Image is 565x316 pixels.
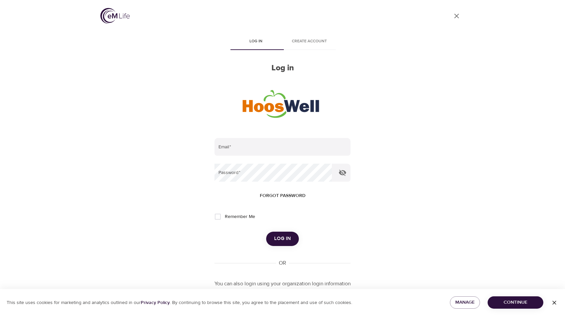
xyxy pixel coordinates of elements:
[100,8,130,24] img: logo
[225,213,255,220] span: Remember Me
[214,63,351,73] h2: Log in
[141,300,170,306] a: Privacy Policy
[260,192,306,200] span: Forgot password
[266,232,299,246] button: Log in
[241,86,324,120] img: HoosWell-Logo-2.19%20500X200%20px.png
[233,38,278,45] span: Log in
[257,190,308,202] button: Forgot password
[276,259,289,267] div: OR
[287,38,332,45] span: Create account
[450,296,480,309] button: Manage
[449,8,465,24] a: close
[493,298,538,307] span: Continue
[274,234,291,243] span: Log in
[214,34,351,50] div: disabled tabs example
[455,298,475,307] span: Manage
[488,296,543,309] button: Continue
[214,280,351,288] p: You can also login using your organization login information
